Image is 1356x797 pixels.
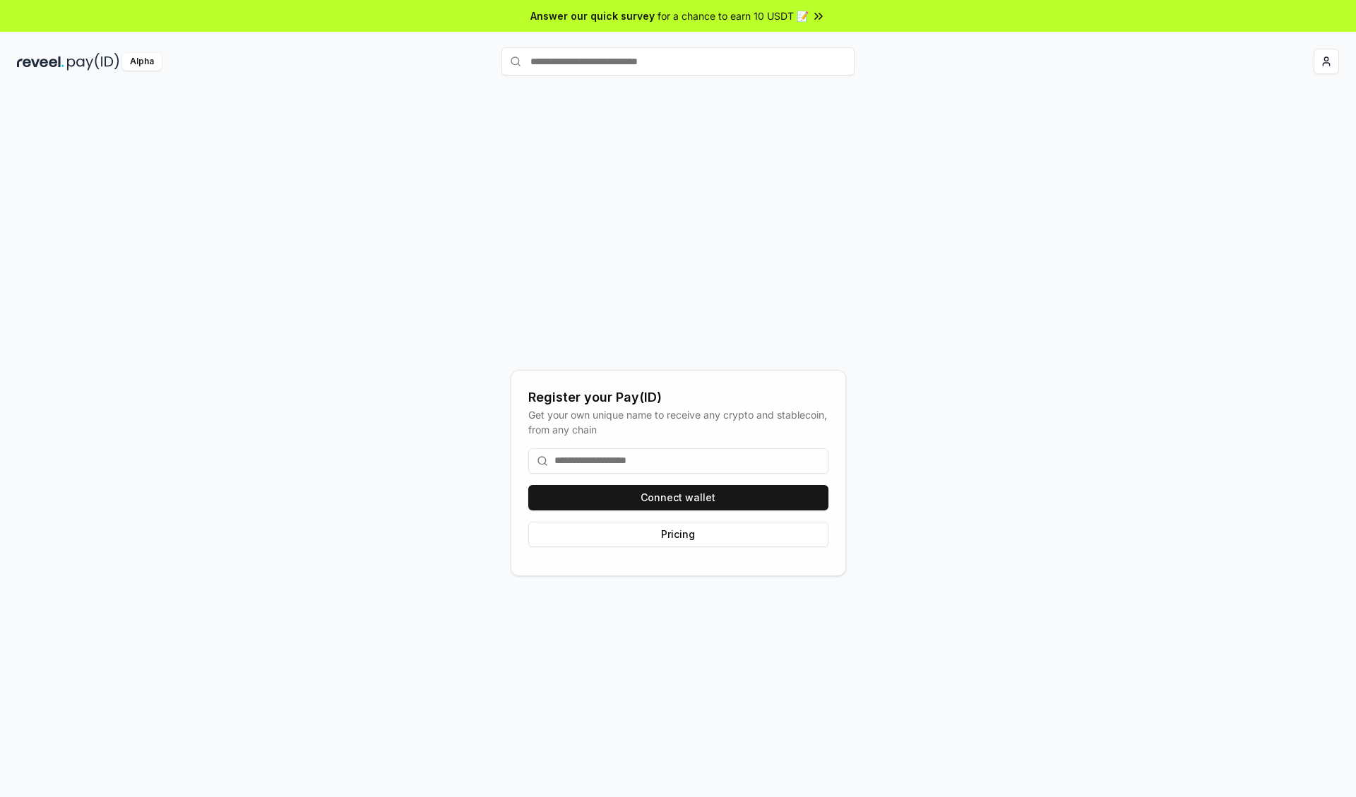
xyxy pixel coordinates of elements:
div: Get your own unique name to receive any crypto and stablecoin, from any chain [528,407,828,437]
button: Pricing [528,522,828,547]
button: Connect wallet [528,485,828,510]
div: Register your Pay(ID) [528,388,828,407]
img: reveel_dark [17,53,64,71]
img: pay_id [67,53,119,71]
div: Alpha [122,53,162,71]
span: for a chance to earn 10 USDT 📝 [658,8,809,23]
span: Answer our quick survey [530,8,655,23]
